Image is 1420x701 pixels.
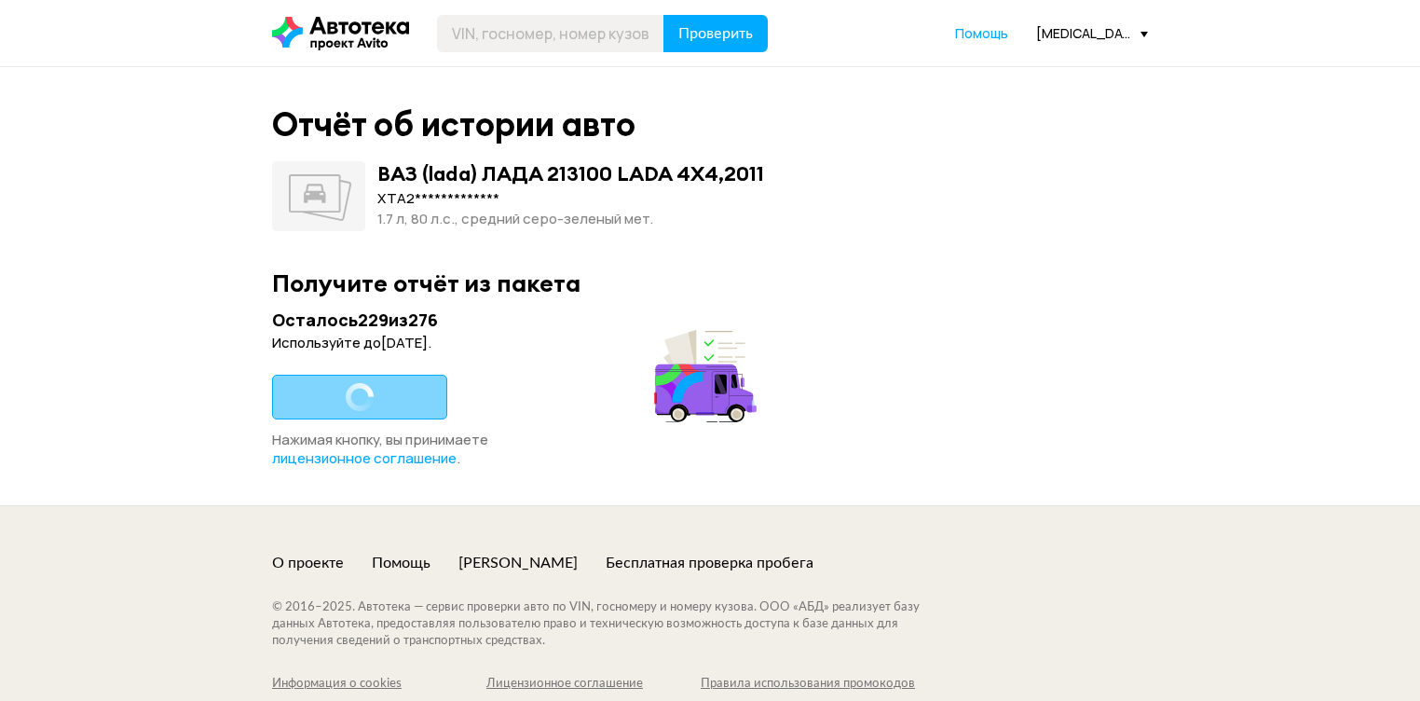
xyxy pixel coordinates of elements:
div: Получите отчёт из пакета [272,268,1148,297]
span: Проверить [678,26,753,41]
a: Бесплатная проверка пробега [606,553,813,573]
span: Нажимая кнопку, вы принимаете . [272,430,488,468]
div: ВАЗ (lada) ЛАДА 213100 LADA 4X4 , 2011 [377,161,764,186]
div: Отчёт об истории авто [272,104,635,144]
a: лицензионное соглашение [272,449,457,468]
input: VIN, госномер, номер кузова [437,15,664,52]
span: лицензионное соглашение [272,448,457,468]
div: © 2016– 2025 . Автотека — сервис проверки авто по VIN, госномеру и номеру кузова. ООО «АБД» реали... [272,599,957,650]
a: [PERSON_NAME] [458,553,578,573]
span: Помощь [955,24,1008,42]
a: Правила использования промокодов [701,676,915,693]
a: Помощь [372,553,430,573]
a: Помощь [955,24,1008,43]
div: 1.7 л, 80 л.c., средний серо-зеленый мет. [377,209,764,229]
button: Проверить [663,15,768,52]
div: Осталось 229 из 276 [272,309,762,332]
a: Информация о cookies [272,676,486,693]
a: О проекте [272,553,344,573]
a: Лицензионное соглашение [486,676,701,693]
div: [MEDICAL_DATA][EMAIL_ADDRESS][DOMAIN_NAME] [1036,24,1148,42]
div: Используйте до [DATE] . [272,334,762,352]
